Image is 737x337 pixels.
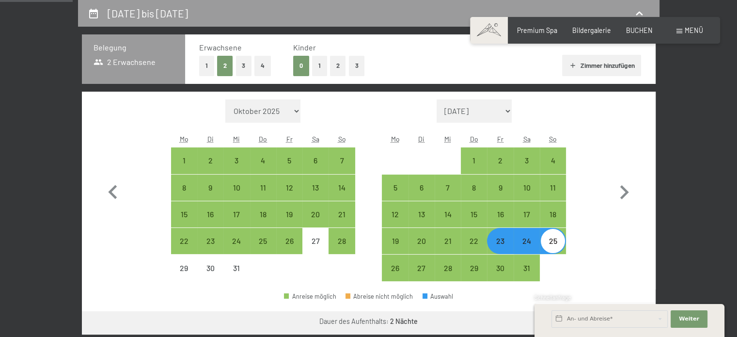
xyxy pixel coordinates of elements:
div: Sat Jan 10 2026 [514,175,540,201]
div: Thu Jan 08 2026 [461,175,487,201]
div: Anreise möglich [197,201,223,227]
div: Fri Dec 12 2025 [276,175,302,201]
div: 19 [277,210,301,235]
div: Sat Dec 06 2025 [302,147,329,174]
span: Erwachsene [199,43,242,52]
div: Wed Jan 14 2026 [435,201,461,227]
button: 1 [199,56,214,76]
div: Anreise möglich [171,147,197,174]
div: Fri Jan 23 2026 [487,228,513,254]
abbr: Samstag [523,135,530,143]
div: 25 [541,237,565,261]
div: Anreise möglich [223,147,250,174]
div: Anreise möglich [329,228,355,254]
div: Anreise möglich [487,201,513,227]
div: Sun Jan 04 2026 [540,147,566,174]
button: 0 [293,56,309,76]
div: 24 [224,237,249,261]
div: Anreise möglich [171,201,197,227]
div: Wed Dec 31 2025 [223,255,250,281]
div: Anreise möglich [540,201,566,227]
div: Fri Jan 16 2026 [487,201,513,227]
div: Anreise möglich [223,175,250,201]
div: Anreise möglich [329,175,355,201]
div: Anreise möglich [329,147,355,174]
div: Anreise möglich [435,175,461,201]
div: 14 [329,184,354,208]
div: Anreise möglich [514,147,540,174]
div: 29 [172,264,196,289]
div: Anreise möglich [461,147,487,174]
div: Anreise möglich [276,175,302,201]
div: 22 [172,237,196,261]
div: Anreise möglich [435,201,461,227]
div: Thu Dec 25 2025 [250,228,276,254]
div: Sun Dec 07 2025 [329,147,355,174]
div: Thu Jan 22 2026 [461,228,487,254]
div: Anreise möglich [408,255,435,281]
div: 31 [224,264,249,289]
div: 19 [383,237,407,261]
div: Wed Jan 28 2026 [435,255,461,281]
div: Sun Dec 28 2025 [329,228,355,254]
div: Anreise möglich [382,201,408,227]
div: Anreise möglich [461,255,487,281]
div: Mon Dec 01 2025 [171,147,197,174]
div: Thu Dec 04 2025 [250,147,276,174]
div: Anreise möglich [514,201,540,227]
div: 23 [488,237,512,261]
div: 6 [303,157,328,181]
div: 28 [436,264,460,289]
div: Anreise möglich [487,255,513,281]
h3: Belegung [94,42,173,53]
button: 3 [236,56,252,76]
div: Anreise möglich [514,175,540,201]
div: 5 [383,184,407,208]
div: 12 [277,184,301,208]
div: 8 [462,184,486,208]
div: Anreise möglich [250,201,276,227]
div: 10 [515,184,539,208]
div: 17 [224,210,249,235]
span: Kinder [293,43,316,52]
div: Anreise möglich [514,255,540,281]
div: 17 [515,210,539,235]
div: Wed Jan 21 2026 [435,228,461,254]
div: 5 [277,157,301,181]
div: Thu Jan 15 2026 [461,201,487,227]
div: 9 [198,184,222,208]
div: Anreise möglich [435,228,461,254]
div: Anreise möglich [408,175,435,201]
abbr: Dienstag [207,135,214,143]
div: 18 [251,210,275,235]
div: Dauer des Aufenthalts: [319,317,418,326]
div: 25 [251,237,275,261]
div: Anreise möglich [382,228,408,254]
div: Thu Jan 01 2026 [461,147,487,174]
div: Anreise möglich [250,228,276,254]
div: Thu Dec 11 2025 [250,175,276,201]
span: Menü [685,26,703,34]
div: 15 [172,210,196,235]
div: 21 [436,237,460,261]
div: Tue Dec 16 2025 [197,201,223,227]
div: Anreise möglich [487,147,513,174]
a: BUCHEN [626,26,653,34]
div: 26 [277,237,301,261]
div: Tue Jan 06 2026 [408,175,435,201]
div: Anreise möglich [197,147,223,174]
div: 20 [409,237,434,261]
div: 1 [462,157,486,181]
div: Anreise nicht möglich [197,255,223,281]
div: 30 [488,264,512,289]
abbr: Donnerstag [259,135,267,143]
div: 2 [198,157,222,181]
div: 11 [541,184,565,208]
div: Anreise möglich [461,175,487,201]
div: 27 [409,264,434,289]
div: 12 [383,210,407,235]
div: Anreise möglich [540,228,566,254]
div: Mon Dec 22 2025 [171,228,197,254]
div: Anreise möglich [408,201,435,227]
div: 22 [462,237,486,261]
